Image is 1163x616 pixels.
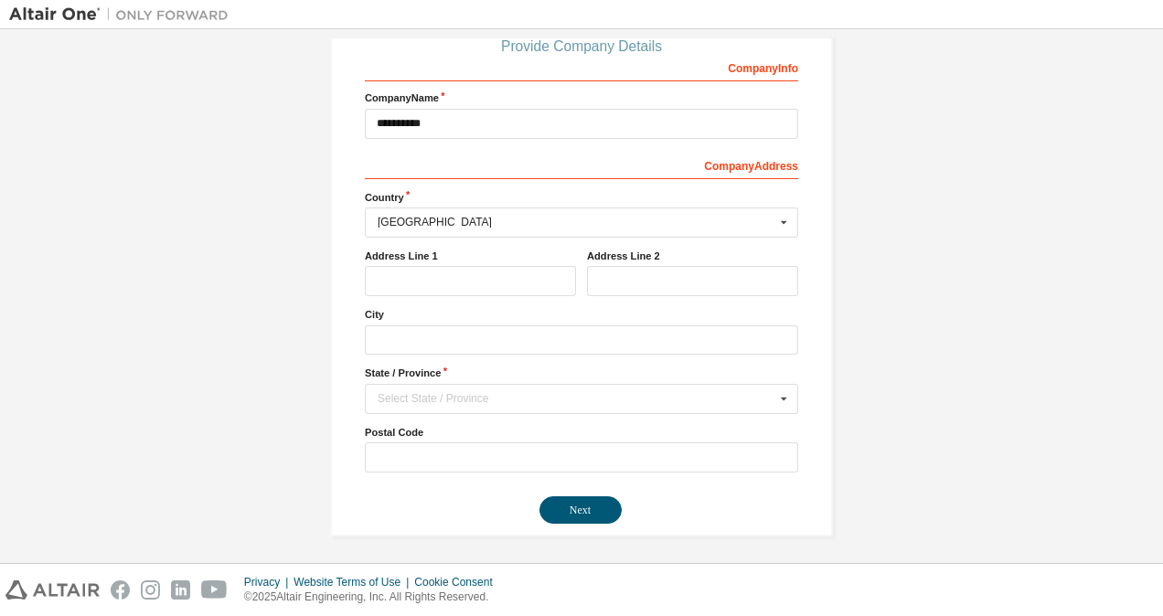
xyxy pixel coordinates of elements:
[171,580,190,600] img: linkedin.svg
[414,575,503,589] div: Cookie Consent
[539,496,622,524] button: Next
[365,52,798,81] div: Company Info
[587,249,798,263] label: Address Line 2
[378,393,775,404] div: Select State / Province
[111,580,130,600] img: facebook.svg
[365,190,798,205] label: Country
[365,307,798,322] label: City
[244,589,504,605] p: © 2025 Altair Engineering, Inc. All Rights Reserved.
[365,150,798,179] div: Company Address
[365,425,798,440] label: Postal Code
[141,580,160,600] img: instagram.svg
[9,5,238,24] img: Altair One
[365,90,798,105] label: Company Name
[244,575,293,589] div: Privacy
[365,249,576,263] label: Address Line 1
[365,366,798,380] label: State / Province
[293,575,414,589] div: Website Terms of Use
[378,217,775,228] div: [GEOGRAPHIC_DATA]
[201,580,228,600] img: youtube.svg
[5,580,100,600] img: altair_logo.svg
[365,41,798,52] div: Provide Company Details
